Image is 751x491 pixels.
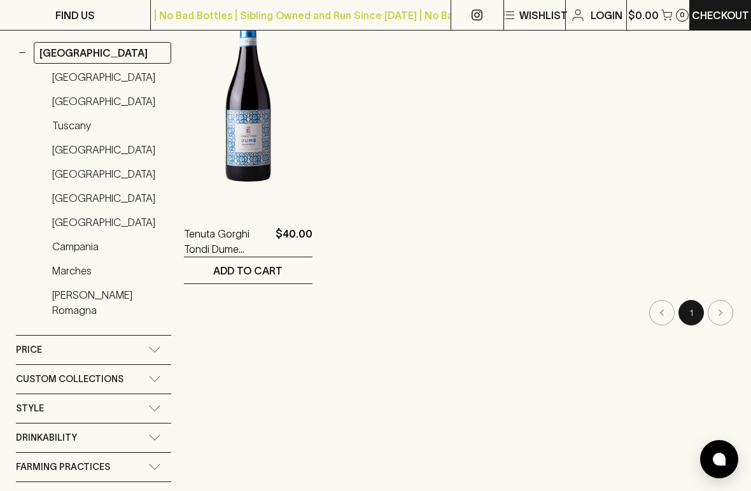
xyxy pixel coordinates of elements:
[46,115,171,136] a: Tuscany
[16,401,44,416] span: Style
[16,371,123,387] span: Custom Collections
[184,257,312,283] button: ADD TO CART
[46,284,171,321] a: [PERSON_NAME] Romagna
[16,453,171,481] div: Farming Practices
[16,336,171,364] div: Price
[46,66,171,88] a: [GEOGRAPHIC_DATA]
[46,139,171,160] a: [GEOGRAPHIC_DATA]
[46,163,171,185] a: [GEOGRAPHIC_DATA]
[519,8,568,23] p: Wishlist
[680,11,685,18] p: 0
[276,226,312,257] p: $40.00
[692,8,749,23] p: Checkout
[628,8,659,23] p: $0.00
[16,365,171,394] div: Custom Collections
[16,46,29,59] button: −
[678,300,704,325] button: page 1
[184,226,270,257] a: Tenuta Gorghi Tondi Dume Frappatto 2023
[16,459,110,475] span: Farming Practices
[184,300,735,325] nav: pagination navigation
[46,90,171,112] a: [GEOGRAPHIC_DATA]
[591,8,622,23] p: Login
[713,453,726,466] img: bubble-icon
[55,8,95,23] p: FIND US
[46,187,171,209] a: [GEOGRAPHIC_DATA]
[46,236,171,257] a: Campania
[16,430,77,446] span: Drinkability
[213,263,283,278] p: ADD TO CART
[46,211,171,233] a: [GEOGRAPHIC_DATA]
[16,394,171,423] div: Style
[34,42,171,64] a: [GEOGRAPHIC_DATA]
[16,342,42,358] span: Price
[46,260,171,281] a: Marches
[16,423,171,452] div: Drinkability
